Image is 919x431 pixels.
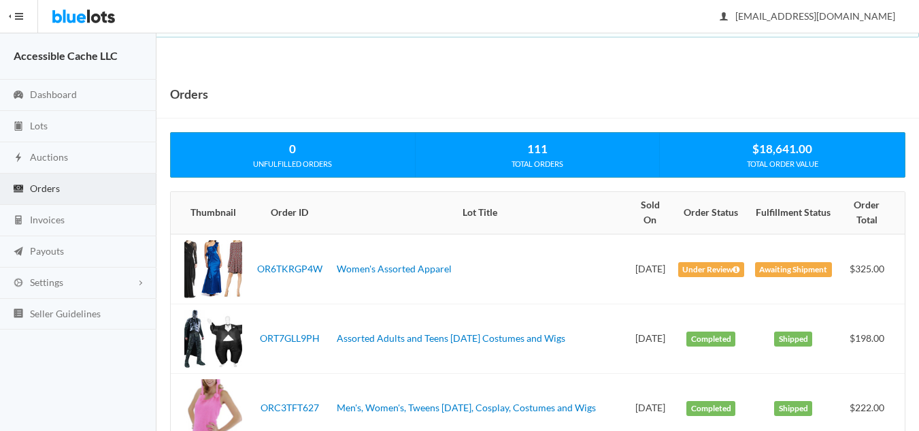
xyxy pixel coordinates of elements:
strong: $18,641.00 [752,142,812,156]
th: Lot Title [331,192,628,234]
div: TOTAL ORDER VALUE [660,158,905,170]
td: [DATE] [628,234,673,304]
a: Assorted Adults and Teens [DATE] Costumes and Wigs [337,332,565,344]
span: [EMAIL_ADDRESS][DOMAIN_NAME] [720,10,895,22]
span: Invoices [30,214,65,225]
a: OR6TKRGP4W [257,263,322,274]
strong: 111 [527,142,548,156]
span: Orders [30,182,60,194]
th: Order Status [673,192,750,234]
strong: Accessible Cache LLC [14,49,118,62]
a: Men's, Women's, Tweens [DATE], Cosplay, Costumes and Wigs [337,402,596,413]
h1: Orders [170,84,208,104]
a: Women's Assorted Apparel [337,263,452,274]
label: Shipped [774,401,812,416]
div: UNFULFILLED ORDERS [171,158,415,170]
span: Dashboard [30,89,77,100]
ion-icon: flash [12,152,25,165]
ion-icon: paper plane [12,246,25,259]
td: [DATE] [628,304,673,374]
ion-icon: person [717,11,731,24]
ion-icon: calculator [12,214,25,227]
th: Fulfillment Status [750,192,837,234]
span: Payouts [30,245,64,257]
td: $325.00 [837,234,905,304]
ion-icon: cash [12,183,25,196]
span: Auctions [30,151,68,163]
th: Thumbnail [171,192,248,234]
label: Shipped [774,332,812,347]
strong: 0 [289,142,296,156]
td: $198.00 [837,304,905,374]
a: ORC3TFT627 [261,402,319,413]
label: Awaiting Shipment [755,262,832,277]
label: Completed [686,332,735,347]
div: TOTAL ORDERS [416,158,660,170]
ion-icon: clipboard [12,121,25,133]
th: Order Total [837,192,905,234]
span: Settings [30,276,63,288]
label: Under Review [678,262,744,277]
ion-icon: speedometer [12,89,25,102]
th: Sold On [628,192,673,234]
a: ORT7GLL9PH [260,332,320,344]
ion-icon: cog [12,277,25,290]
span: Lots [30,120,48,131]
ion-icon: list box [12,308,25,321]
span: Seller Guidelines [30,308,101,319]
label: Completed [686,401,735,416]
th: Order ID [248,192,331,234]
